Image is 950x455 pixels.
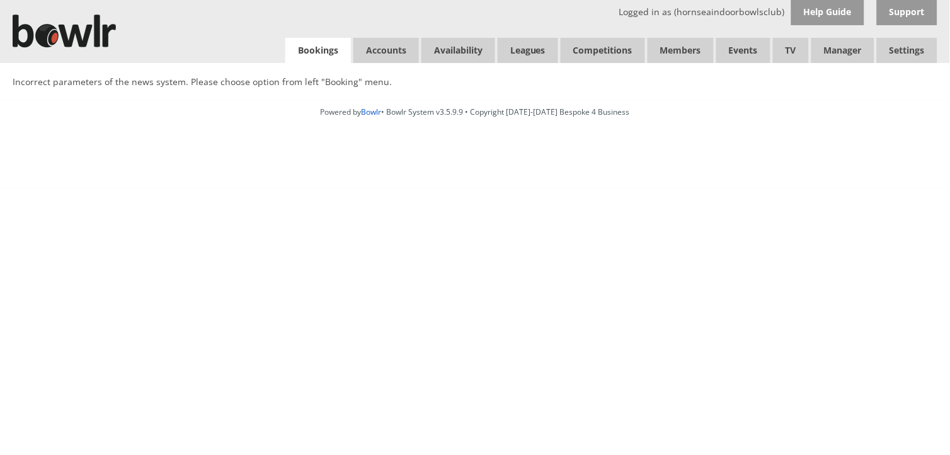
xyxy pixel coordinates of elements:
[321,107,630,117] span: Powered by • Bowlr System v3.5.9.9 • Copyright [DATE]-[DATE] Bespoke 4 Business
[716,38,770,63] a: Events
[362,107,382,117] a: Bowlr
[421,38,495,63] a: Availability
[773,38,809,63] span: TV
[353,38,419,63] span: Accounts
[811,38,874,63] span: Manager
[561,38,645,63] a: Competitions
[877,38,937,63] span: Settings
[285,38,351,64] a: Bookings
[498,38,558,63] a: Leagues
[648,38,714,63] span: Members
